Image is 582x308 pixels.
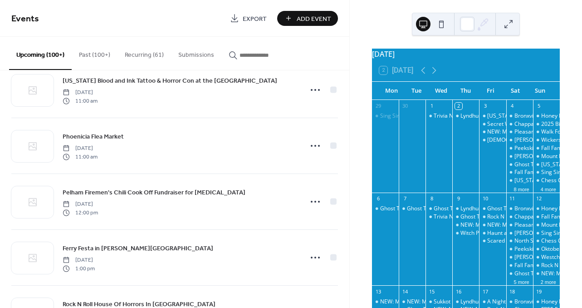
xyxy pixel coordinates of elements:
[479,298,506,306] div: A Night in the Woods Gala 2025
[455,288,462,295] div: 16
[460,221,570,229] div: NEW: Mystic Moon at [GEOGRAPHIC_DATA]
[506,161,533,169] div: Ghost Tours of The Tarrytown Music Hall
[536,103,543,109] div: 5
[487,229,565,237] div: Haunt at [GEOGRAPHIC_DATA]
[297,14,331,24] span: Add Event
[514,144,578,152] div: Peekskill Farmers Market
[509,103,516,109] div: 4
[63,131,124,142] a: Phoenicia Flea Market
[510,185,533,193] button: 8 more
[533,161,560,169] div: New York Blood and Ink Tattoo & Horror Con at the Westchester County Center
[533,144,560,152] div: Fall Family Festival
[506,298,533,306] div: Bronxville Farmers Market
[372,49,560,60] div: [DATE]
[428,195,435,202] div: 8
[533,245,560,253] div: Oktoberfest with Yonkers Brewing Co. at Cross County Center
[425,213,452,221] div: Trivia Night at Sing Sing Kill Brewery
[514,205,582,213] div: Bronxville Farmers Market
[506,237,533,245] div: North Salem Farmers Market
[380,112,438,120] div: Sing Sing Walking Tour
[510,278,533,285] button: 5 more
[452,221,479,229] div: NEW: Mystic Moon at Harvest Moon Orchard
[478,82,503,100] div: Fri
[454,82,479,100] div: Thu
[482,195,489,202] div: 10
[455,103,462,109] div: 2
[506,262,533,269] div: Fall Family Festival
[429,82,454,100] div: Wed
[514,112,582,120] div: Bronxville Farmers Market
[223,11,274,26] a: Export
[171,37,221,69] button: Submissions
[63,256,95,264] span: [DATE]
[425,112,452,120] div: Trivia Night at Sing Sing Kill Brewery
[533,213,560,221] div: Fall Family Festival
[506,270,533,278] div: Ghost Tours of The Tarrytown Music Hall
[63,144,98,153] span: [DATE]
[533,298,560,306] div: Honey Bee Grove Flower Farm - Farmers Market
[372,112,399,120] div: Sing Sing Walking Tour
[479,205,506,213] div: Ghost Tours of The Tarrytown Music Hall
[375,288,381,295] div: 13
[63,132,124,142] span: Phoenicia Flea Market
[452,298,479,306] div: Lyndhurst Landscape Volunteering
[528,82,553,100] div: Sun
[401,103,408,109] div: 30
[399,205,425,213] div: Ghost Tours of The Tarrytown Music Hall
[63,187,245,198] a: Pelham Firemen's Chili Cook Off Fundraiser for [MEDICAL_DATA]
[9,37,72,70] button: Upcoming (100+)
[533,128,560,136] div: Walk For Wishes Halloween Celebration & Secret Westchester Club Event!
[434,112,525,120] div: Trivia Night at Sing Sing Kill Brewery
[63,200,98,209] span: [DATE]
[452,213,479,221] div: Ghost Tours of The Tarrytown Music Hall
[506,229,533,237] div: John Jay Homestead Farm Market In Katonah
[455,195,462,202] div: 9
[63,75,277,86] a: [US_STATE] Blood and Ink Tattoo & Horror Con at the [GEOGRAPHIC_DATA]
[479,136,506,144] div: Ladies Night Out At Barre On Hudson
[63,89,98,97] span: [DATE]
[63,243,213,253] a: Ferry Festa in [PERSON_NAME][GEOGRAPHIC_DATA]
[506,245,533,253] div: Peekskill Farmers Market
[404,82,429,100] div: Tue
[401,288,408,295] div: 14
[63,244,213,253] span: Ferry Festa in [PERSON_NAME][GEOGRAPHIC_DATA]
[533,177,560,184] div: Chess Club at Sing Sing Kill Brewery
[63,264,95,273] span: 1:00 pm
[63,153,98,161] span: 11:00 am
[533,136,560,144] div: Wickers Creek Market: Antiques & Vintage Goods
[425,298,452,306] div: Sukkot Fest! at Shames JCC
[533,205,560,213] div: Honey Bee Grove Flower Farm - Farmers Market
[63,97,98,105] span: 11:00 am
[509,195,516,202] div: 11
[434,213,525,221] div: Trivia Night at Sing Sing Kill Brewery
[277,11,338,26] button: Add Event
[506,177,533,184] div: New York Blood and Ink Tattoo & Horror Con at the Westchester County Center
[11,10,39,28] span: Events
[533,120,560,128] div: 2025 Bicycle Sundays
[506,120,533,128] div: Chappaqua Farmers Market
[533,153,560,160] div: Mount Kisco Farmers Market
[506,136,533,144] div: John Jay Homestead Farm Market In Katonah
[533,270,560,278] div: NEW: Mystic Moon at Harvest Moon Orchard
[452,112,479,120] div: Lyndhurst Landscape Volunteering
[537,278,560,285] button: 2 more
[479,120,506,128] div: Secret Westchester Club Event: Sleepy Hollow Secret Spots
[428,103,435,109] div: 1
[514,262,561,269] div: Fall Family Festival
[399,298,425,306] div: NEW: Mystic Moon at Harvest Moon Orchard
[537,185,560,193] button: 4 more
[514,298,582,306] div: Bronxville Farmers Market
[380,205,484,213] div: Ghost Tours of The [GEOGRAPHIC_DATA]
[533,112,560,120] div: Honey Bee Grove Flower Farm - Farmers Market
[509,288,516,295] div: 18
[506,128,533,136] div: Pleasantville Farmers Market
[506,205,533,213] div: Bronxville Farmers Market
[487,237,573,245] div: Scared by the Sound: Rye Playland
[533,229,560,237] div: Sing Sing Kill Brewery Run Club
[479,229,506,237] div: Haunt at Wildcliff
[63,76,277,86] span: [US_STATE] Blood and Ink Tattoo & Horror Con at the [GEOGRAPHIC_DATA]
[375,195,381,202] div: 6
[479,112,506,120] div: New York Blood and Ink Tattoo & Horror Con at the Westchester County Center
[460,213,565,221] div: Ghost Tours of The [GEOGRAPHIC_DATA]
